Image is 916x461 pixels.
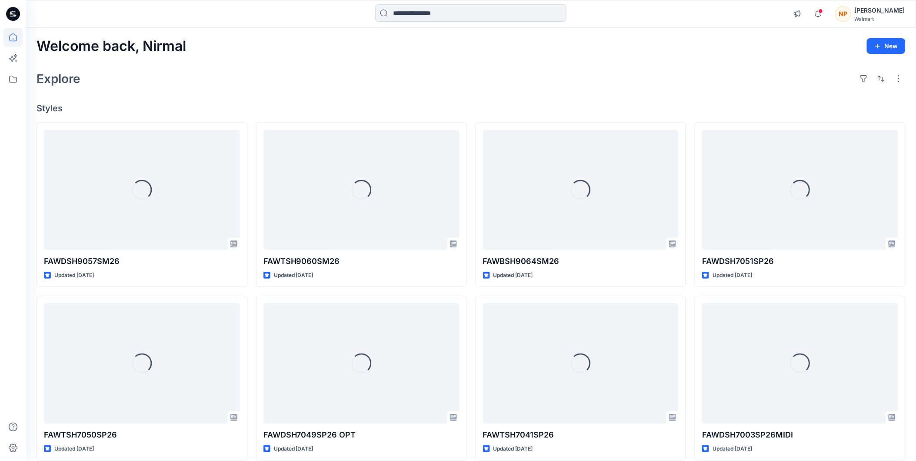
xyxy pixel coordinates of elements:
[263,255,460,267] p: FAWTSH9060SM26
[37,38,186,54] h2: Welcome back, Nirmal
[713,444,752,454] p: Updated [DATE]
[37,72,80,86] h2: Explore
[483,255,679,267] p: FAWBSH9064SM26
[274,271,313,280] p: Updated [DATE]
[493,444,533,454] p: Updated [DATE]
[493,271,533,280] p: Updated [DATE]
[37,103,906,114] h4: Styles
[54,444,94,454] p: Updated [DATE]
[483,429,679,441] p: FAWTSH7041SP26
[274,444,313,454] p: Updated [DATE]
[855,16,905,22] div: Walmart
[44,429,240,441] p: FAWTSH7050SP26
[54,271,94,280] p: Updated [DATE]
[702,429,898,441] p: FAWDSH7003SP26MIDI
[867,38,906,54] button: New
[713,271,752,280] p: Updated [DATE]
[836,6,851,22] div: NP
[44,255,240,267] p: FAWDSH9057SM26
[702,255,898,267] p: FAWDSH7051SP26
[855,5,905,16] div: [PERSON_NAME]
[263,429,460,441] p: FAWDSH7049SP26 OPT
